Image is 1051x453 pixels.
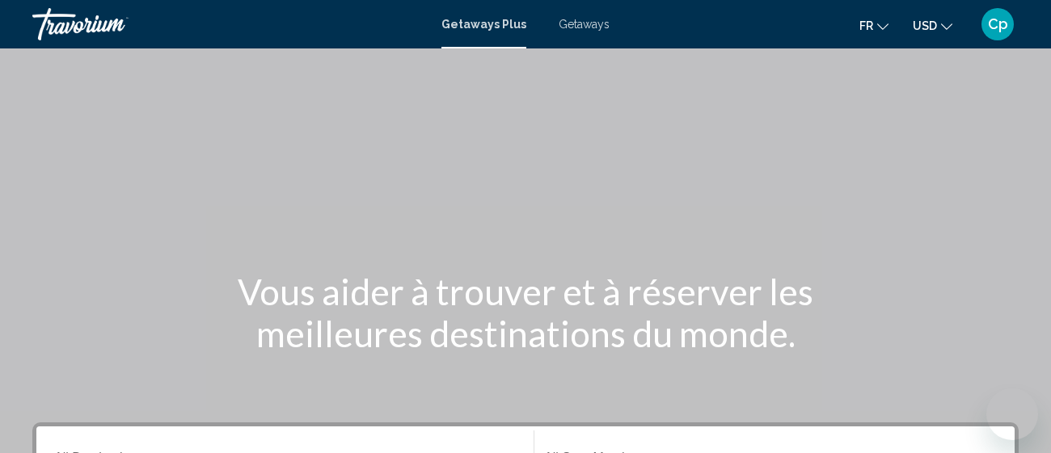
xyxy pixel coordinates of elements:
[32,8,425,40] a: Travorium
[977,7,1019,41] button: User Menu
[559,18,610,31] a: Getaways
[913,14,952,37] button: Change currency
[441,18,526,31] a: Getaways Plus
[988,16,1008,32] span: Cp
[986,388,1038,440] iframe: Bouton de lancement de la fenêtre de messagerie
[859,19,873,32] span: fr
[913,19,937,32] span: USD
[222,271,829,354] h1: Vous aider à trouver et à réserver les meilleures destinations du monde.
[859,14,888,37] button: Change language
